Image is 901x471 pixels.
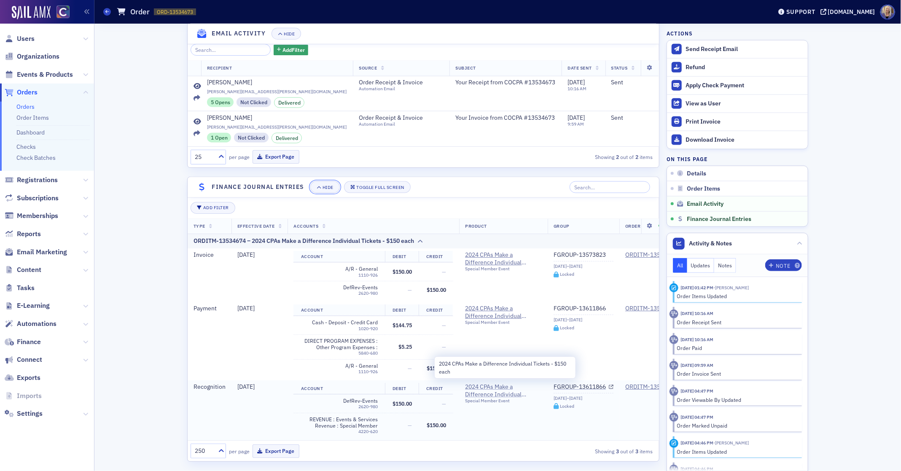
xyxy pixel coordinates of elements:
[237,97,271,107] div: Not Clicked
[670,335,678,344] div: Activity
[687,215,752,223] span: Finance Journal Entries
[207,79,347,86] a: [PERSON_NAME]
[560,272,575,277] div: Locked
[5,229,41,239] a: Reports
[686,100,804,108] div: View as User
[670,310,678,318] div: Activity
[667,30,693,37] h4: Actions
[786,8,815,16] div: Support
[681,310,714,316] time: 11/6/2024 10:16 AM
[560,404,575,409] div: Locked
[359,79,443,92] a: Order Receipt & InvoiceAutomation Email
[207,124,347,130] span: [PERSON_NAME][EMAIL_ADDRESS][PERSON_NAME][DOMAIN_NAME]
[427,365,446,371] span: $150.00
[667,40,808,58] button: Send Receipt Email
[207,79,252,86] div: [PERSON_NAME]
[465,251,542,266] a: 2024 CPAs Make a Difference Individual Tickets - $150 each
[274,97,305,108] div: Delivered
[393,322,412,328] span: $144.75
[686,136,804,144] div: Download Invoice
[560,326,575,330] div: Locked
[554,251,613,259] a: FGROUP-13573823
[419,251,453,263] th: Credit
[393,268,412,275] span: $150.00
[670,413,678,422] div: Activity
[611,65,628,71] span: Status
[455,114,555,122] span: Your Invoice from COCPA #13534673
[359,86,436,92] div: Automation Email
[554,264,613,269] div: [DATE]–[DATE]
[229,153,250,161] label: per page
[284,32,295,36] div: Hide
[689,239,732,248] span: Activity & Notes
[434,357,576,379] div: 2024 CPAs Make a Difference Individual Tickets - $150 each
[677,396,796,404] div: Order Viewable By Updated
[5,283,35,293] a: Tasks
[17,337,41,347] span: Finance
[681,336,714,342] time: 11/6/2024 10:16 AM
[5,265,41,275] a: Content
[301,350,378,356] div: 5840-680
[301,266,378,272] span: A/R - General
[344,181,411,193] button: Toggle Full Screen
[130,7,150,17] h1: Order
[615,153,621,161] strong: 2
[16,143,36,151] a: Checks
[5,70,73,79] a: Events & Products
[16,114,49,121] a: Order Items
[51,5,70,20] a: View Homepage
[611,114,653,122] div: Sent
[274,45,308,55] button: AddFilter
[554,305,613,312] a: FGROUP-13611866
[554,396,613,401] div: [DATE]–[DATE]
[673,258,687,273] button: All
[687,170,707,178] span: Details
[677,292,796,300] div: Order Items Updated
[677,370,796,377] div: Order Invoice Sent
[634,447,640,455] strong: 3
[17,194,59,203] span: Subscriptions
[301,319,378,326] span: Cash - Deposit - Credit Card
[17,283,35,293] span: Tasks
[5,373,40,382] a: Exports
[427,422,446,428] span: $150.00
[5,248,67,257] a: Email Marketing
[194,237,414,245] div: ORDITM-13534674 – 2024 CPAs Make a Difference Individual Tickets - $150 each
[465,398,542,404] div: Special Member Event
[670,283,678,292] div: Activity
[17,211,58,221] span: Memberships
[207,114,347,122] a: [PERSON_NAME]
[681,388,714,394] time: 11/1/2024 04:47 PM
[212,183,304,191] h4: Finance Journal Entries
[207,114,252,122] div: [PERSON_NAME]
[667,131,808,149] a: Download Invoice
[667,58,808,76] button: Refund
[301,404,378,409] div: 2620-980
[237,223,274,229] span: Effective Date
[667,113,808,131] a: Print Invoice
[625,305,677,312] a: ORDITM-13534674
[5,409,43,418] a: Settings
[465,320,542,325] div: Special Member Event
[427,286,446,293] span: $150.00
[12,6,51,19] img: SailAMX
[293,383,385,395] th: Account
[625,251,677,259] div: ORDITM-13534674
[5,301,50,310] a: E-Learning
[191,202,235,214] button: Add Filter
[465,305,542,320] a: 2024 CPAs Make a Difference Individual Tickets - $150 each
[505,153,653,161] div: Showing out of items
[681,285,714,291] time: 1/15/2025 01:42 PM
[301,363,378,369] span: A/R - General
[567,121,584,127] time: 9:59 AM
[194,304,217,312] span: Payment
[56,5,70,19] img: SailAMX
[359,79,436,86] span: Order Receipt & Invoice
[5,34,35,43] a: Users
[17,88,38,97] span: Orders
[714,258,736,273] button: Notes
[5,355,42,364] a: Connect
